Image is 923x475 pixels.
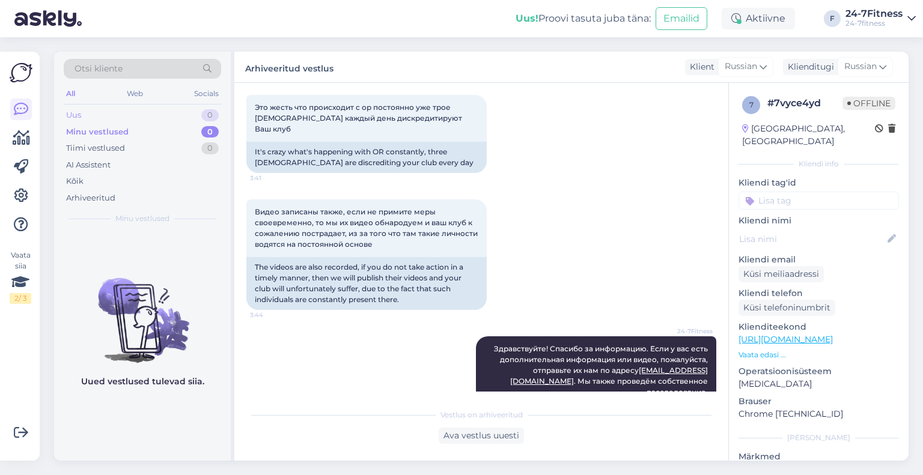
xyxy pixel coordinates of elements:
[739,266,824,282] div: Küsi meiliaadressi
[685,61,714,73] div: Klient
[656,7,707,30] button: Emailid
[245,59,334,75] label: Arhiveeritud vestlus
[842,97,895,110] span: Offline
[255,103,464,133] span: Это жесть что происходит с ор постоянно уже трое [DEMOGRAPHIC_DATA] каждый день дискредитируют Ва...
[201,109,219,121] div: 0
[739,349,899,360] p: Vaata edasi ...
[10,250,31,304] div: Vaata siia
[739,321,899,333] p: Klienditeekond
[668,327,713,336] span: 24-7Fitness
[246,257,487,310] div: The videos are also recorded, if you do not take action in a timely manner, then we will publish ...
[739,300,835,316] div: Küsi telefoninumbrit
[725,60,757,73] span: Russian
[81,375,204,388] p: Uued vestlused tulevad siia.
[201,142,219,154] div: 0
[250,310,295,319] span: 3:44
[10,293,31,304] div: 2 / 3
[783,61,834,73] div: Klienditugi
[739,192,899,210] input: Lisa tag
[845,19,903,28] div: 24-7fitness
[440,410,523,420] span: Vestlus on arhiveeritud
[66,142,125,154] div: Tiimi vestlused
[516,11,651,26] div: Proovi tasuta juba täna:
[739,334,833,345] a: [URL][DOMAIN_NAME]
[845,9,916,28] a: 24-7Fitness24-7fitness
[66,109,81,121] div: Uus
[739,365,899,378] p: Operatsioonisüsteem
[824,10,841,27] div: F
[10,61,32,84] img: Askly Logo
[722,8,795,29] div: Aktiivne
[739,177,899,189] p: Kliendi tag'id
[66,159,111,171] div: AI Assistent
[192,86,221,101] div: Socials
[66,192,115,204] div: Arhiveeritud
[767,96,842,110] div: # 7vyce4yd
[739,159,899,169] div: Kliendi info
[742,123,875,148] div: [GEOGRAPHIC_DATA], [GEOGRAPHIC_DATA]
[739,378,899,390] p: [MEDICAL_DATA]
[739,408,899,420] p: Chrome [TECHNICAL_ID]
[246,142,487,173] div: It's crazy what's happening with OR constantly, three [DEMOGRAPHIC_DATA] are discrediting your cl...
[66,175,84,187] div: Kõik
[749,100,754,109] span: 7
[439,428,524,444] div: Ava vestlus uuesti
[250,174,295,183] span: 3:41
[739,214,899,227] p: Kliendi nimi
[54,256,231,365] img: No chats
[739,232,885,246] input: Lisa nimi
[494,344,710,396] span: Здравствуйте! Спасибо за информацию. Если у вас есть дополнительная информация или видео, пожалуй...
[255,207,480,249] span: Видео записаны также, если не примите меры своевременно, то мы их видео обнародуем и ваш клуб к с...
[739,253,899,266] p: Kliendi email
[844,60,877,73] span: Russian
[75,62,123,75] span: Otsi kliente
[845,9,903,19] div: 24-7Fitness
[739,287,899,300] p: Kliendi telefon
[739,432,899,443] div: [PERSON_NAME]
[739,450,899,463] p: Märkmed
[201,126,219,138] div: 0
[64,86,78,101] div: All
[115,213,169,224] span: Minu vestlused
[66,126,129,138] div: Minu vestlused
[739,395,899,408] p: Brauser
[516,13,538,24] b: Uus!
[124,86,145,101] div: Web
